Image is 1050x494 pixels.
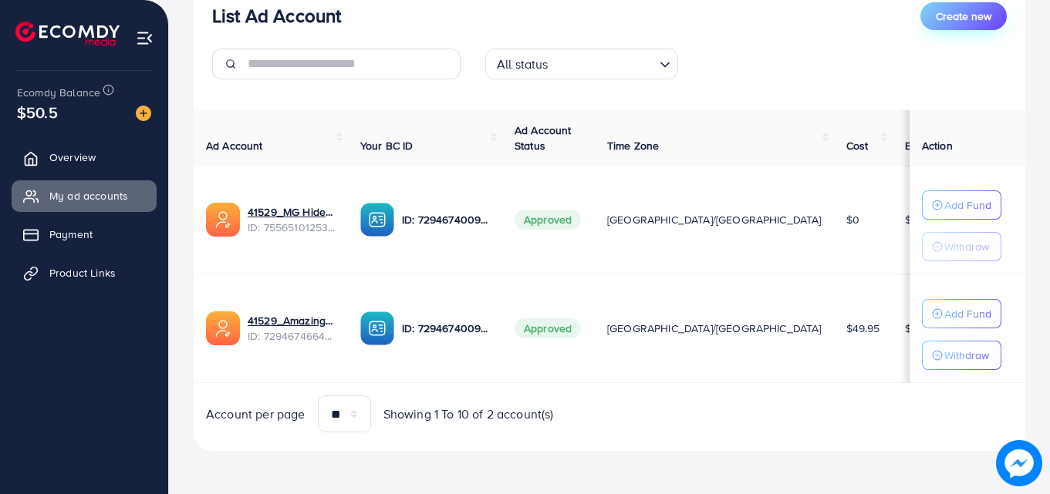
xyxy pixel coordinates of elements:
[515,210,581,230] span: Approved
[12,219,157,250] a: Payment
[922,341,1001,370] button: Withdraw
[49,188,128,203] span: My ad accounts
[12,180,157,211] a: My ad accounts
[996,440,1042,486] img: image
[206,405,306,423] span: Account per page
[212,5,341,27] h3: List Ad Account
[936,8,991,24] span: Create new
[553,50,653,76] input: Search for option
[944,196,991,214] p: Add Fund
[607,321,822,336] span: [GEOGRAPHIC_DATA]/[GEOGRAPHIC_DATA]
[607,138,659,153] span: Time Zone
[944,304,991,323] p: Add Fund
[12,257,157,288] a: Product Links
[922,232,1001,261] button: Withdraw
[922,299,1001,328] button: Add Fund
[248,220,336,235] span: ID: 7556510125398229009
[248,313,336,328] a: 41529_Amazing Tools Hub_1698423817815
[494,53,552,76] span: All status
[136,106,151,121] img: image
[49,150,96,165] span: Overview
[248,313,336,344] div: <span class='underline'>41529_Amazing Tools Hub_1698423817815</span></br>7294674664050196481
[248,204,336,236] div: <span class='underline'>41529_MG Hide_1759387143354</span></br>7556510125398229009
[607,212,822,227] span: [GEOGRAPHIC_DATA]/[GEOGRAPHIC_DATA]
[920,2,1007,30] button: Create new
[206,138,263,153] span: Ad Account
[922,138,953,153] span: Action
[360,203,394,237] img: ic-ba-acc.ded83a64.svg
[846,212,859,227] span: $0
[515,318,581,338] span: Approved
[136,29,154,47] img: menu
[360,138,414,153] span: Your BC ID
[922,190,1001,220] button: Add Fund
[846,321,880,336] span: $49.95
[360,311,394,345] img: ic-ba-acc.ded83a64.svg
[12,142,157,173] a: Overview
[15,22,120,45] img: logo
[248,204,336,220] a: 41529_MG Hide_1759387143354
[17,101,58,123] span: $50.5
[944,346,989,365] p: Withdraw
[485,49,678,79] div: Search for option
[383,405,554,423] span: Showing 1 To 10 of 2 account(s)
[206,311,240,345] img: ic-ads-acc.e4c84228.svg
[17,85,100,100] span: Ecomdy Balance
[248,328,336,344] span: ID: 7294674664050196481
[944,237,989,256] p: Withdraw
[402,319,490,338] p: ID: 7294674009751552002
[846,138,869,153] span: Cost
[402,210,490,229] p: ID: 7294674009751552002
[49,265,116,281] span: Product Links
[49,227,93,242] span: Payment
[206,203,240,237] img: ic-ads-acc.e4c84228.svg
[515,123,572,153] span: Ad Account Status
